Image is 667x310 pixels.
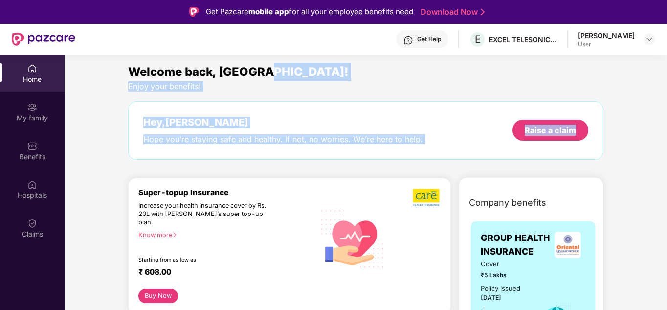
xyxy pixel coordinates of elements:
div: Increase your health insurance cover by Rs. 20L with [PERSON_NAME]’s super top-up plan. [138,202,272,227]
div: Hey, [PERSON_NAME] [143,117,423,128]
img: svg+xml;base64,PHN2ZyBpZD0iSGVscC0zMngzMiIgeG1sbnM9Imh0dHA6Ly93d3cudzMub3JnLzIwMDAvc3ZnIiB3aWR0aD... [403,35,413,45]
div: ₹ 608.00 [138,267,305,279]
button: Buy Now [138,289,178,303]
span: right [172,232,178,238]
img: svg+xml;base64,PHN2ZyB4bWxucz0iaHR0cDovL3d3dy53My5vcmcvMjAwMC9zdmciIHhtbG5zOnhsaW5rPSJodHRwOi8vd3... [315,200,391,277]
img: Stroke [481,7,485,17]
div: Raise a claim [525,125,576,136]
strong: mobile app [248,7,289,16]
img: svg+xml;base64,PHN2ZyBpZD0iSG9tZSIgeG1sbnM9Imh0dHA6Ly93d3cudzMub3JnLzIwMDAvc3ZnIiB3aWR0aD0iMjAiIG... [27,64,37,73]
div: Know more [138,231,309,238]
img: Logo [189,7,199,17]
span: E [475,33,481,45]
a: Download Now [421,7,482,17]
img: b5dec4f62d2307b9de63beb79f102df3.png [413,188,441,207]
span: Cover [481,259,527,269]
div: Super-topup Insurance [138,188,315,197]
div: Get Pazcare for all your employee benefits need [206,6,413,18]
div: [PERSON_NAME] [578,31,635,40]
span: Welcome back, [GEOGRAPHIC_DATA]! [128,65,349,79]
img: svg+xml;base64,PHN2ZyBpZD0iQmVuZWZpdHMiIHhtbG5zPSJodHRwOi8vd3d3LnczLm9yZy8yMDAwL3N2ZyIgd2lkdGg9Ij... [27,141,37,151]
img: svg+xml;base64,PHN2ZyBpZD0iQ2xhaW0iIHhtbG5zPSJodHRwOi8vd3d3LnczLm9yZy8yMDAwL3N2ZyIgd2lkdGg9IjIwIi... [27,218,37,228]
div: Hope you’re staying safe and healthy. If not, no worries. We’re here to help. [143,134,423,144]
span: GROUP HEALTH INSURANCE [481,231,550,259]
img: New Pazcare Logo [12,33,75,46]
div: Enjoy your benefits! [128,81,603,92]
img: insurerLogo [555,232,581,258]
img: svg+xml;base64,PHN2ZyBpZD0iSG9zcGl0YWxzIiB4bWxucz0iaHR0cDovL3d3dy53My5vcmcvMjAwMC9zdmciIHdpZHRoPS... [27,180,37,190]
div: Policy issued [481,284,520,294]
img: svg+xml;base64,PHN2ZyB3aWR0aD0iMjAiIGhlaWdodD0iMjAiIHZpZXdCb3g9IjAgMCAyMCAyMCIgZmlsbD0ibm9uZSIgeG... [27,102,37,112]
span: Company benefits [469,196,546,210]
div: Starting from as low as [138,257,273,263]
span: ₹5 Lakhs [481,270,527,280]
div: User [578,40,635,48]
span: [DATE] [481,294,501,301]
div: EXCEL TELESONIC INDIA PRIVATE LIMITED [489,35,557,44]
img: svg+xml;base64,PHN2ZyBpZD0iRHJvcGRvd24tMzJ4MzIiIHhtbG5zPSJodHRwOi8vd3d3LnczLm9yZy8yMDAwL3N2ZyIgd2... [645,35,653,43]
div: Get Help [417,35,441,43]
